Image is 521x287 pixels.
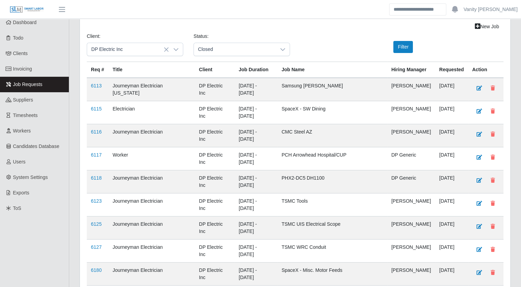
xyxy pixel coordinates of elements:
a: 6127 [91,244,102,250]
span: Todo [13,35,23,41]
td: [DATE] [435,147,468,170]
label: Status: [194,33,209,40]
a: Vanity [PERSON_NAME] [463,6,518,13]
img: SLM Logo [10,6,44,13]
td: DP Electric Inc [195,101,235,124]
a: 6125 [91,221,102,227]
td: [DATE] - [DATE] [235,240,277,263]
td: [DATE] [435,101,468,124]
a: New Job [470,21,503,33]
span: Timesheets [13,113,38,118]
td: [DATE] - [DATE] [235,101,277,124]
td: [PERSON_NAME] [387,263,435,286]
th: Job Duration [235,62,277,78]
span: DP Electric Inc [87,43,169,56]
span: Suppliers [13,97,33,103]
td: [DATE] - [DATE] [235,193,277,216]
span: ToS [13,205,21,211]
span: System Settings [13,174,48,180]
td: [PERSON_NAME] [387,240,435,263]
td: Journeyman Electrician [108,263,195,286]
td: Journeyman Electrician [108,193,195,216]
span: Candidates Database [13,143,60,149]
input: Search [389,3,446,15]
a: 6180 [91,267,102,273]
td: TSMC WRC Conduit [278,240,387,263]
th: Requested [435,62,468,78]
td: Samsung [PERSON_NAME] [278,78,387,101]
th: Client [195,62,235,78]
span: Clients [13,51,28,56]
span: Workers [13,128,31,134]
th: Hiring Manager [387,62,435,78]
span: Users [13,159,26,164]
a: 6117 [91,152,102,158]
td: Journeyman Electrician [108,216,195,240]
td: TSMC UIS Electrical Scope [278,216,387,240]
td: [DATE] - [DATE] [235,147,277,170]
td: [PERSON_NAME] [387,78,435,101]
th: Req # [87,62,108,78]
a: 6116 [91,129,102,135]
td: [DATE] [435,124,468,147]
td: DP Generic [387,170,435,193]
button: Filter [393,41,413,53]
td: DP Electric Inc [195,170,235,193]
td: [DATE] - [DATE] [235,78,277,101]
td: [DATE] [435,240,468,263]
td: [PERSON_NAME] [387,124,435,147]
td: PHX2-DC5 DH1100 [278,170,387,193]
th: Action [468,62,503,78]
td: [DATE] - [DATE] [235,124,277,147]
td: Journeyman Electrician [108,124,195,147]
td: Journeyman Electrician [108,240,195,263]
td: [PERSON_NAME] [387,101,435,124]
td: TSMC Tools [278,193,387,216]
td: DP Electric Inc [195,216,235,240]
a: 6123 [91,198,102,204]
td: SpaceX - Misc. Motor Feeds [278,263,387,286]
span: Exports [13,190,29,195]
th: Title [108,62,195,78]
td: [DATE] [435,216,468,240]
td: [DATE] [435,193,468,216]
a: 6115 [91,106,102,111]
td: [DATE] - [DATE] [235,216,277,240]
td: [DATE] [435,263,468,286]
td: SpaceX - SW Dining [278,101,387,124]
a: 6118 [91,175,102,181]
td: DP Electric Inc [195,78,235,101]
td: DP Electric Inc [195,147,235,170]
td: DP Generic [387,147,435,170]
span: Invoicing [13,66,32,72]
td: Journeyman Electrician [108,170,195,193]
span: Closed [194,43,276,56]
td: PCH Arrowhead Hospital/CUP [278,147,387,170]
span: Dashboard [13,20,37,25]
td: DP Electric Inc [195,124,235,147]
td: [DATE] - [DATE] [235,263,277,286]
a: 6113 [91,83,102,88]
td: DP Electric Inc [195,240,235,263]
td: [DATE] - [DATE] [235,170,277,193]
td: [PERSON_NAME] [387,193,435,216]
td: CMC Steel AZ [278,124,387,147]
td: [PERSON_NAME] [387,216,435,240]
th: Job Name [278,62,387,78]
td: DP Electric Inc [195,263,235,286]
td: [DATE] [435,170,468,193]
span: Job Requests [13,82,43,87]
td: Electrician [108,101,195,124]
td: Worker [108,147,195,170]
td: DP Electric Inc [195,193,235,216]
td: [DATE] [435,78,468,101]
label: Client: [87,33,101,40]
td: Journeyman Electrician [US_STATE] [108,78,195,101]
